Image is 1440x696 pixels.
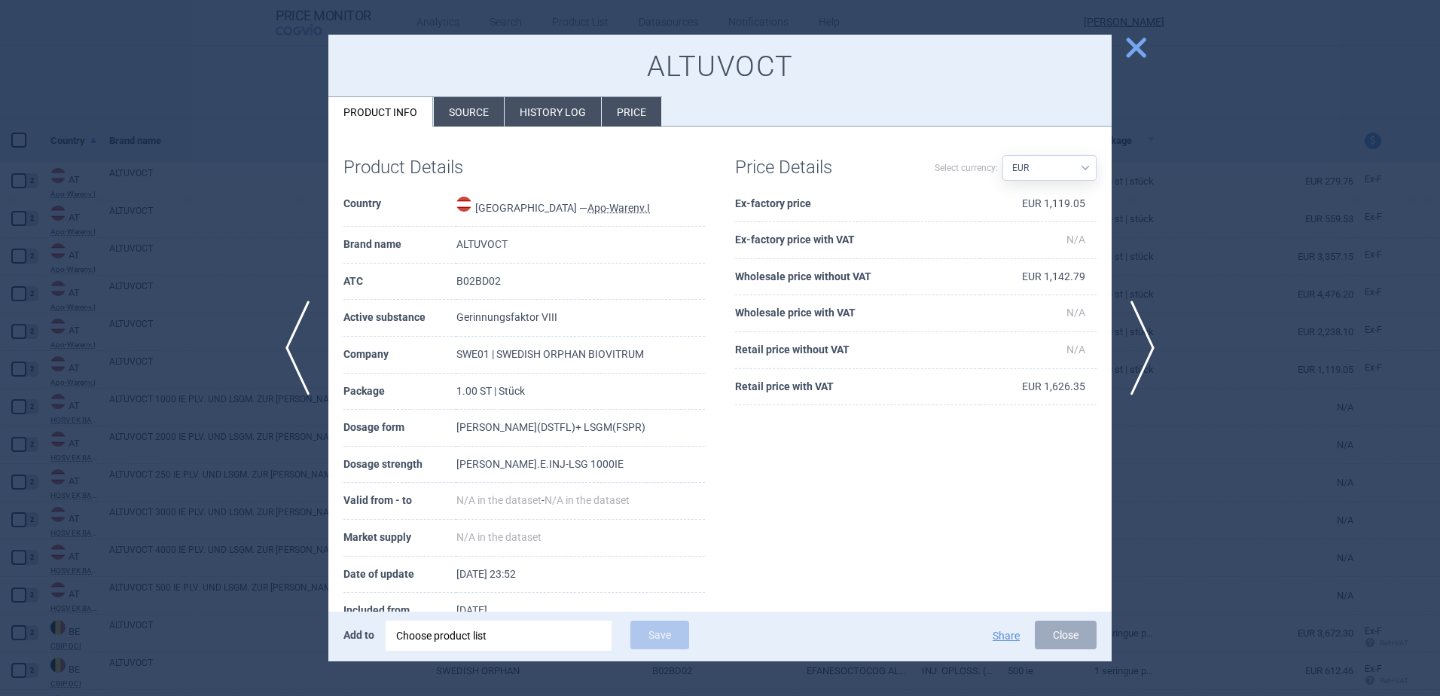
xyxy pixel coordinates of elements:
th: Retail price with VAT [735,369,980,406]
h1: ALTUVOCT [343,50,1097,84]
th: Brand name [343,227,456,264]
img: Austria [456,197,471,212]
button: Share [993,630,1020,641]
th: Company [343,337,456,374]
td: [PERSON_NAME](DSTFL)+ LSGM(FSPR) [456,410,705,447]
td: SWE01 | SWEDISH ORPHAN BIOVITRUM [456,337,705,374]
span: N/A [1066,234,1085,246]
li: Source [434,97,504,127]
th: Wholesale price without VAT [735,259,980,296]
td: ALTUVOCT [456,227,705,264]
td: [DATE] [456,593,705,630]
li: Price [602,97,661,127]
td: - [456,483,705,520]
span: N/A in the dataset [456,494,542,506]
th: Package [343,374,456,411]
th: Market supply [343,520,456,557]
label: Select currency: [935,155,998,181]
td: 1.00 ST | Stück [456,374,705,411]
th: Active substance [343,300,456,337]
th: Dosage form [343,410,456,447]
li: Product info [328,97,433,127]
span: N/A in the dataset [456,531,542,543]
div: Choose product list [396,621,601,651]
th: Country [343,186,456,227]
th: Ex-factory price [735,186,980,223]
button: Save [630,621,689,649]
td: Gerinnungsfaktor VIII [456,300,705,337]
span: N/A [1066,307,1085,319]
td: [PERSON_NAME].E.INJ-LSG 1000IE [456,447,705,484]
th: Wholesale price with VAT [735,295,980,332]
th: Retail price without VAT [735,332,980,369]
button: Close [1035,621,1097,649]
td: B02BD02 [456,264,705,301]
th: ATC [343,264,456,301]
td: EUR 1,142.79 [980,259,1097,296]
th: Dosage strength [343,447,456,484]
h1: Price Details [735,157,916,179]
p: Add to [343,621,374,649]
td: [DATE] 23:52 [456,557,705,594]
td: EUR 1,119.05 [980,186,1097,223]
th: Date of update [343,557,456,594]
th: Ex-factory price with VAT [735,222,980,259]
li: History log [505,97,601,127]
span: N/A in the dataset [545,494,630,506]
td: [GEOGRAPHIC_DATA] — [456,186,705,227]
abbr: Apo-Warenv.I — Apothekerverlag Warenverzeichnis. Online database developed by the Österreichische... [587,202,650,214]
span: N/A [1066,343,1085,356]
th: Valid from - to [343,483,456,520]
th: Included from [343,593,456,630]
td: EUR 1,626.35 [980,369,1097,406]
div: Choose product list [386,621,612,651]
h1: Product Details [343,157,524,179]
